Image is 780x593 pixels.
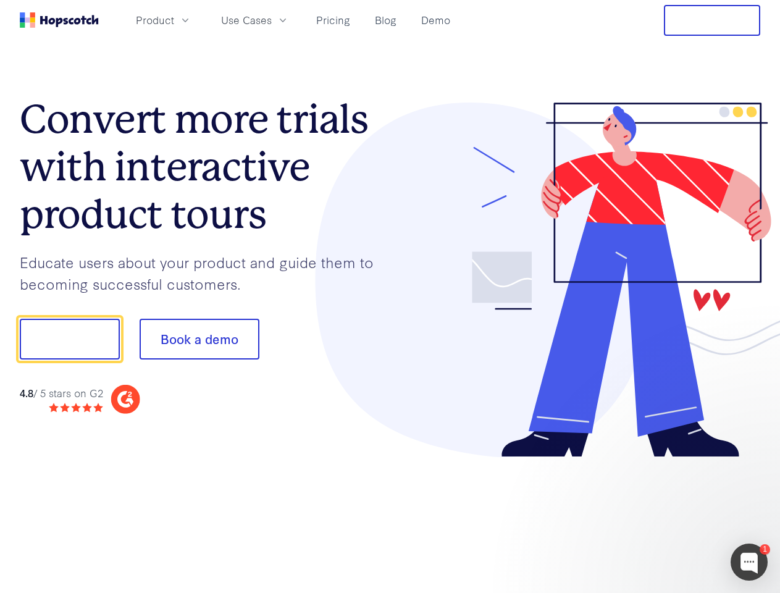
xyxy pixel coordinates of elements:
button: Use Cases [214,10,296,30]
button: Book a demo [140,319,259,360]
a: Home [20,12,99,28]
p: Educate users about your product and guide them to becoming successful customers. [20,251,390,294]
h1: Convert more trials with interactive product tours [20,96,390,238]
span: Product [136,12,174,28]
button: Free Trial [664,5,760,36]
a: Blog [370,10,401,30]
div: / 5 stars on G2 [20,385,103,401]
button: Show me! [20,319,120,360]
div: 1 [760,544,770,555]
button: Product [128,10,199,30]
span: Use Cases [221,12,272,28]
a: Pricing [311,10,355,30]
a: Demo [416,10,455,30]
strong: 4.8 [20,385,33,400]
